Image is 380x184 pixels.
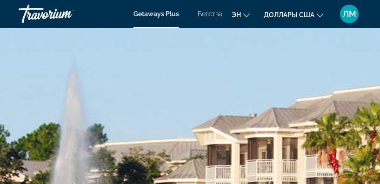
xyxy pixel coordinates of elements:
span: Доллары США [264,11,314,19]
button: Пользовательское меню [337,4,361,24]
a: Травориум [19,2,112,26]
span: ЛМ [343,9,356,19]
button: Изменение языка [232,8,250,21]
a: Бегства [198,10,222,18]
a: Getaways Plus [133,10,179,18]
span: эн [232,11,241,19]
button: Изменить валюту [264,8,323,21]
iframe: Button to launch messaging window [343,147,373,177]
